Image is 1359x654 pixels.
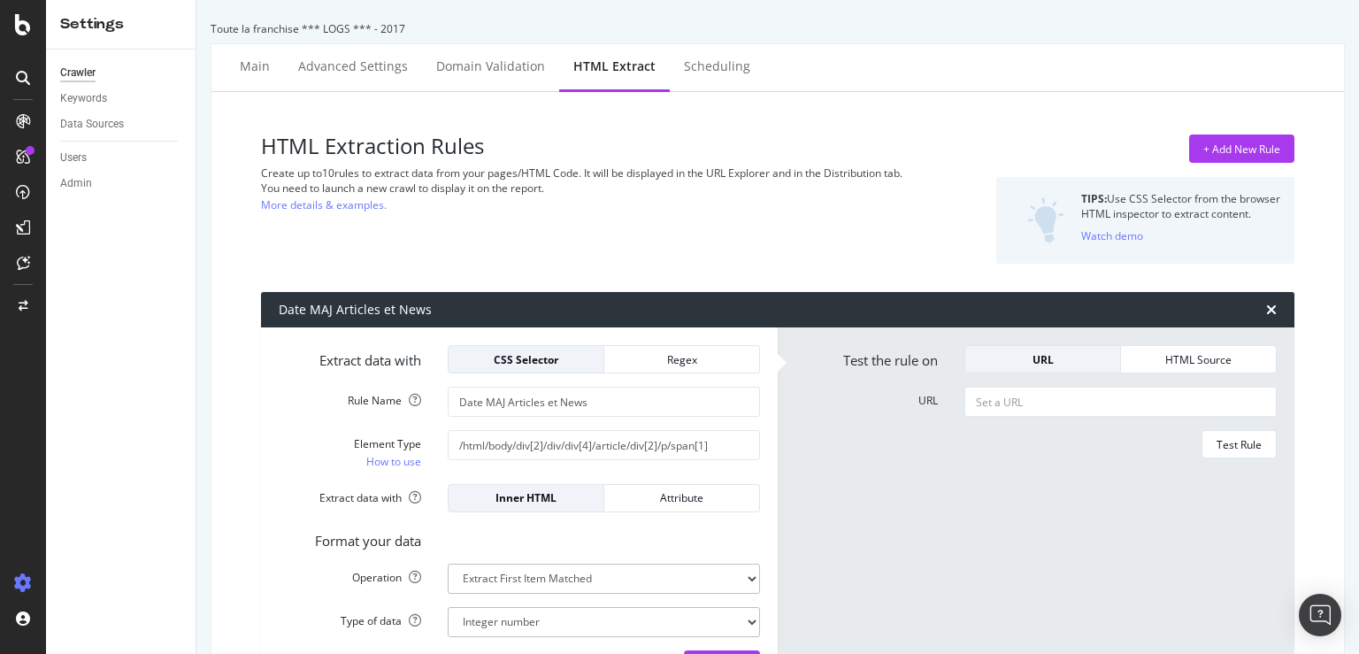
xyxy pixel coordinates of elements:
[618,352,745,367] div: Regex
[298,58,408,75] div: Advanced Settings
[261,196,387,214] a: More details & examples.
[60,64,183,82] a: Crawler
[1299,594,1341,636] div: Open Intercom Messenger
[265,526,434,550] label: Format your data
[60,64,96,82] div: Crawler
[1121,345,1277,373] button: HTML Source
[448,430,760,460] input: CSS Expression
[604,345,760,373] button: Regex
[60,174,183,193] a: Admin
[1189,135,1294,163] button: + Add New Rule
[60,115,183,134] a: Data Sources
[1081,191,1280,206] div: Use CSS Selector from the browser
[279,301,432,319] div: Date MAJ Articles et News
[573,58,656,75] div: HTML Extract
[60,174,92,193] div: Admin
[265,387,434,408] label: Rule Name
[448,387,760,417] input: Provide a name
[1202,430,1277,458] button: Test Rule
[1217,437,1262,452] div: Test Rule
[265,345,434,370] label: Extract data with
[265,484,434,505] label: Extract data with
[60,14,181,35] div: Settings
[1081,221,1143,250] button: Watch demo
[1027,197,1064,243] img: DZQOUYU0WpgAAAAASUVORK5CYII=
[1081,228,1143,243] div: Watch demo
[964,345,1121,373] button: URL
[782,345,951,370] label: Test the rule on
[979,352,1106,367] div: URL
[60,149,183,167] a: Users
[60,89,183,108] a: Keywords
[1266,303,1277,317] div: times
[211,21,1345,36] div: Toute la franchise *** LOGS *** - 2017
[1135,352,1262,367] div: HTML Source
[60,89,107,108] div: Keywords
[964,387,1277,417] input: Set a URL
[265,607,434,628] label: Type of data
[1203,142,1280,157] div: + Add New Rule
[240,58,270,75] div: Main
[463,490,589,505] div: Inner HTML
[265,564,434,585] label: Operation
[618,490,745,505] div: Attribute
[261,135,941,158] h3: HTML Extraction Rules
[782,387,951,408] label: URL
[448,345,604,373] button: CSS Selector
[261,165,941,181] div: Create up to 10 rules to extract data from your pages/HTML Code. It will be displayed in the URL ...
[1081,191,1107,206] strong: TIPS:
[448,484,604,512] button: Inner HTML
[1081,206,1280,221] div: HTML inspector to extract content.
[366,452,421,471] a: How to use
[60,149,87,167] div: Users
[463,352,589,367] div: CSS Selector
[279,436,421,451] div: Element Type
[261,181,941,196] div: You need to launch a new crawl to display it on the report.
[604,484,760,512] button: Attribute
[684,58,750,75] div: Scheduling
[60,115,124,134] div: Data Sources
[436,58,545,75] div: Domain Validation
